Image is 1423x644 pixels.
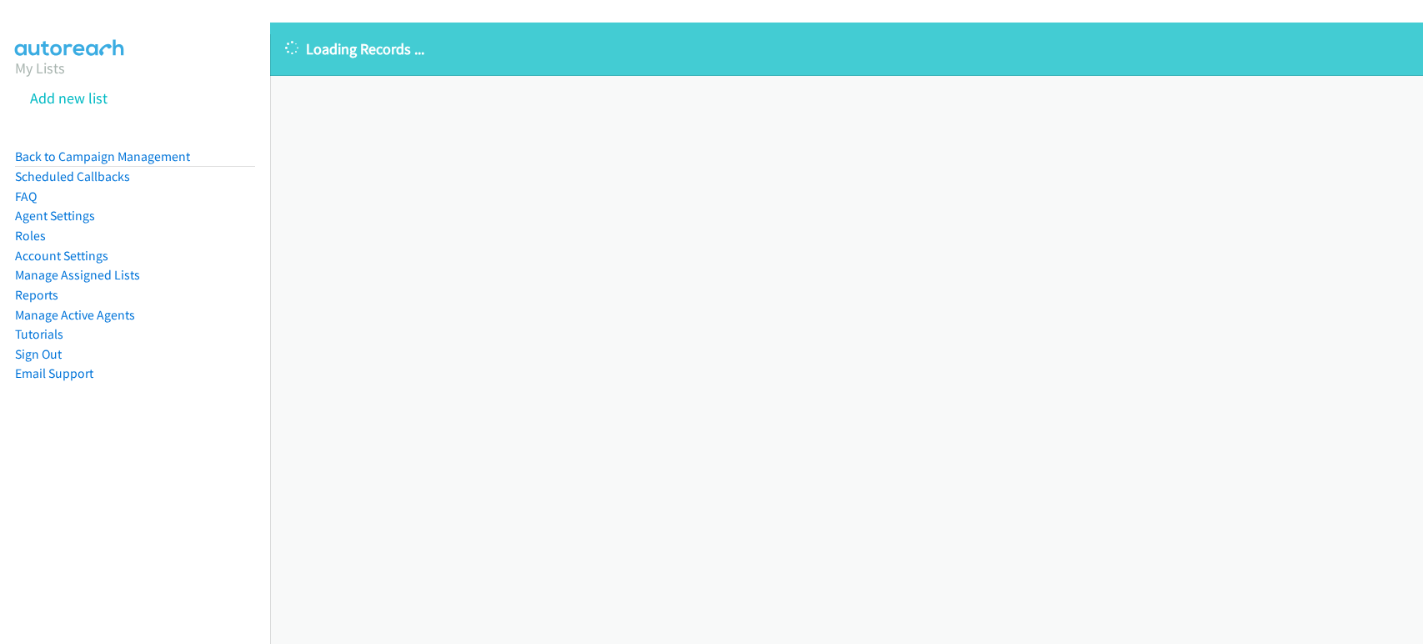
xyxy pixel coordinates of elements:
[15,326,63,342] a: Tutorials
[285,38,1408,60] p: Loading Records ...
[15,169,130,184] a: Scheduled Callbacks
[15,365,93,381] a: Email Support
[15,189,37,204] a: FAQ
[15,208,95,224] a: Agent Settings
[15,287,58,303] a: Reports
[15,248,108,264] a: Account Settings
[15,267,140,283] a: Manage Assigned Lists
[15,228,46,244] a: Roles
[15,58,65,78] a: My Lists
[30,88,108,108] a: Add new list
[15,307,135,323] a: Manage Active Agents
[15,148,190,164] a: Back to Campaign Management
[15,346,62,362] a: Sign Out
